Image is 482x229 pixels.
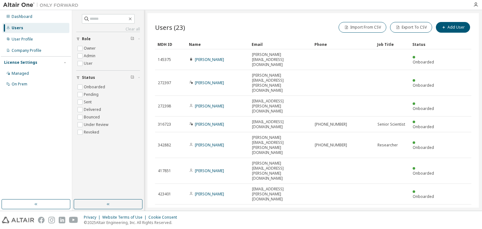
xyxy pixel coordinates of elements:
div: Company Profile [12,48,41,53]
span: 272398 [158,104,171,109]
a: [PERSON_NAME] [195,168,224,173]
div: Website Terms of Use [102,215,148,220]
p: © 2025 Altair Engineering, Inc. All Rights Reserved. [84,220,181,225]
span: Users (23) [155,23,185,32]
span: Status [82,75,95,80]
img: facebook.svg [38,217,45,223]
a: [PERSON_NAME] [195,57,224,62]
a: [PERSON_NAME] [195,103,224,109]
a: [PERSON_NAME] [195,191,224,197]
div: MDH ID [158,39,184,49]
span: [PHONE_NUMBER] [315,143,347,148]
div: Users [12,25,23,30]
span: [PHONE_NUMBER] [315,122,347,127]
label: User [84,60,94,67]
button: Import From CSV [339,22,386,33]
span: 423401 [158,192,171,197]
span: [PERSON_NAME][EMAIL_ADDRESS][PERSON_NAME][DOMAIN_NAME] [252,73,309,93]
button: Export To CSV [390,22,432,33]
div: Privacy [84,215,102,220]
img: instagram.svg [48,217,55,223]
span: Onboarded [413,59,434,65]
label: Admin [84,52,97,60]
img: Altair One [3,2,82,8]
img: youtube.svg [69,217,78,223]
label: Sent [84,98,93,106]
a: [PERSON_NAME] [195,80,224,85]
div: License Settings [4,60,37,65]
div: User Profile [12,37,33,42]
img: altair_logo.svg [2,217,34,223]
div: On Prem [12,82,27,87]
span: [PERSON_NAME][EMAIL_ADDRESS][DOMAIN_NAME] [252,52,309,67]
div: Job Title [377,39,407,49]
span: Role [82,36,91,41]
label: Under Review [84,121,110,128]
label: Revoked [84,128,100,136]
label: Pending [84,91,100,98]
button: Status [76,71,140,85]
label: Bounced [84,113,101,121]
span: Researcher [378,143,398,148]
a: [PERSON_NAME] [195,142,224,148]
span: [EMAIL_ADDRESS][DOMAIN_NAME] [252,207,309,217]
span: Onboarded [413,124,434,129]
div: Name [189,39,247,49]
span: Onboarded [413,194,434,199]
div: Status [412,39,439,49]
div: Dashboard [12,14,32,19]
div: Managed [12,71,29,76]
span: [EMAIL_ADDRESS][PERSON_NAME][DOMAIN_NAME] [252,187,309,202]
div: Cookie Consent [148,215,181,220]
span: Onboarded [413,145,434,150]
span: 145375 [158,57,171,62]
span: [EMAIL_ADDRESS][PERSON_NAME][DOMAIN_NAME] [252,99,309,114]
span: 272397 [158,80,171,85]
span: [PERSON_NAME][EMAIL_ADDRESS][PERSON_NAME][DOMAIN_NAME] [252,135,309,155]
button: Add User [436,22,470,33]
span: Clear filter [131,75,134,80]
a: [PERSON_NAME] [195,122,224,127]
span: 417851 [158,168,171,173]
span: Onboarded [413,106,434,111]
label: Delivered [84,106,102,113]
span: 342882 [158,143,171,148]
span: Clear filter [131,36,134,41]
button: Role [76,32,140,46]
span: Onboarded [413,171,434,176]
div: Phone [314,39,372,49]
span: [EMAIL_ADDRESS][DOMAIN_NAME] [252,119,309,129]
a: Clear all [76,27,140,32]
label: Onboarded [84,83,106,91]
img: linkedin.svg [59,217,65,223]
span: Senior Scientist [378,122,405,127]
label: Owner [84,45,97,52]
div: Email [252,39,309,49]
span: Onboarded [413,83,434,88]
span: 316723 [158,122,171,127]
span: [PERSON_NAME][EMAIL_ADDRESS][PERSON_NAME][DOMAIN_NAME] [252,161,309,181]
